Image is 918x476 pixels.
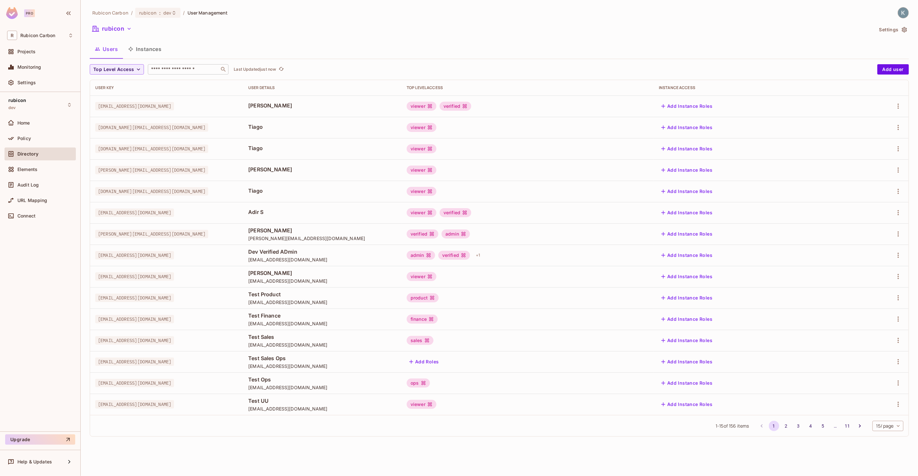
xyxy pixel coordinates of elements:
[8,105,15,110] span: dev
[438,251,470,260] div: verified
[407,85,648,90] div: Top Level Access
[17,80,36,85] span: Settings
[659,229,715,239] button: Add Instance Roles
[473,250,483,260] div: + 1
[95,358,174,366] span: [EMAIL_ADDRESS][DOMAIN_NAME]
[95,166,208,174] span: [PERSON_NAME][EMAIL_ADDRESS][DOMAIN_NAME]
[248,123,396,130] span: Tiago
[877,25,909,35] button: Settings
[17,459,52,464] span: Help & Updates
[407,251,435,260] div: admin
[248,299,396,305] span: [EMAIL_ADDRESS][DOMAIN_NAME]
[17,213,36,218] span: Connect
[90,24,134,34] button: rubicon
[793,421,804,431] button: Go to page 3
[842,421,853,431] button: Go to page 11
[877,64,909,75] button: Add user
[659,165,715,175] button: Add Instance Roles
[716,422,749,430] span: 1 - 15 of 156 items
[95,294,174,302] span: [EMAIL_ADDRESS][DOMAIN_NAME]
[781,421,791,431] button: Go to page 2
[248,384,396,390] span: [EMAIL_ADDRESS][DOMAIN_NAME]
[659,122,715,133] button: Add Instance Roles
[277,66,285,73] button: refresh
[248,85,396,90] div: User Details
[159,10,161,15] span: :
[5,434,75,445] button: Upgrade
[95,102,174,110] span: [EMAIL_ADDRESS][DOMAIN_NAME]
[139,10,157,16] span: rubicon
[659,208,715,218] button: Add Instance Roles
[95,251,174,259] span: [EMAIL_ADDRESS][DOMAIN_NAME]
[248,376,396,383] span: Test Ops
[248,145,396,152] span: Tiago
[442,229,470,238] div: admin
[17,167,37,172] span: Elements
[131,10,133,16] li: /
[95,187,208,196] span: [DOMAIN_NAME][EMAIL_ADDRESS][DOMAIN_NAME]
[92,10,128,16] span: the active workspace
[248,397,396,404] span: Test UU
[248,333,396,340] span: Test Sales
[659,250,715,260] button: Add Instance Roles
[95,230,208,238] span: [PERSON_NAME][EMAIL_ADDRESS][DOMAIN_NAME]
[279,66,284,73] span: refresh
[276,66,285,73] span: Click to refresh data
[20,33,55,38] span: Workspace: Rubicon Carbon
[248,269,396,277] span: [PERSON_NAME]
[95,379,174,387] span: [EMAIL_ADDRESS][DOMAIN_NAME]
[17,136,31,141] span: Policy
[248,248,396,255] span: Dev Verified ADmin
[659,293,715,303] button: Add Instance Roles
[659,378,715,388] button: Add Instance Roles
[898,7,909,18] img: Kofi Nedjoh
[248,291,396,298] span: Test Product
[17,151,38,157] span: Directory
[407,315,438,324] div: finance
[659,85,843,90] div: Instance Access
[659,101,715,111] button: Add Instance Roles
[440,208,471,217] div: verified
[183,10,185,16] li: /
[93,66,134,74] span: Top Level Access
[248,406,396,412] span: [EMAIL_ADDRESS][DOMAIN_NAME]
[407,144,436,153] div: viewer
[818,421,828,431] button: Go to page 5
[6,7,18,19] img: SReyMgAAAABJRU5ErkJggg==
[407,123,436,132] div: viewer
[855,421,865,431] button: Go to next page
[407,229,438,238] div: verified
[248,166,396,173] span: [PERSON_NAME]
[95,315,174,323] span: [EMAIL_ADDRESS][DOMAIN_NAME]
[248,102,396,109] span: [PERSON_NAME]
[95,208,174,217] span: [EMAIL_ADDRESS][DOMAIN_NAME]
[248,278,396,284] span: [EMAIL_ADDRESS][DOMAIN_NAME]
[248,257,396,263] span: [EMAIL_ADDRESS][DOMAIN_NAME]
[407,336,433,345] div: sales
[248,235,396,241] span: [PERSON_NAME][EMAIL_ADDRESS][DOMAIN_NAME]
[17,65,41,70] span: Monitoring
[90,64,144,75] button: Top Level Access
[407,272,436,281] div: viewer
[769,421,779,431] button: page 1
[95,336,174,345] span: [EMAIL_ADDRESS][DOMAIN_NAME]
[440,102,471,111] div: verified
[407,400,436,409] div: viewer
[90,41,123,57] button: Users
[95,85,238,90] div: User Key
[659,186,715,197] button: Add Instance Roles
[407,379,430,388] div: ops
[17,49,36,54] span: Projects
[659,271,715,282] button: Add Instance Roles
[659,399,715,410] button: Add Instance Roles
[756,421,866,431] nav: pagination navigation
[407,187,436,196] div: viewer
[163,10,171,16] span: dev
[659,357,715,367] button: Add Instance Roles
[407,166,436,175] div: viewer
[248,320,396,327] span: [EMAIL_ADDRESS][DOMAIN_NAME]
[95,145,208,153] span: [DOMAIN_NAME][EMAIL_ADDRESS][DOMAIN_NAME]
[659,314,715,324] button: Add Instance Roles
[17,198,47,203] span: URL Mapping
[95,123,208,132] span: [DOMAIN_NAME][EMAIL_ADDRESS][DOMAIN_NAME]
